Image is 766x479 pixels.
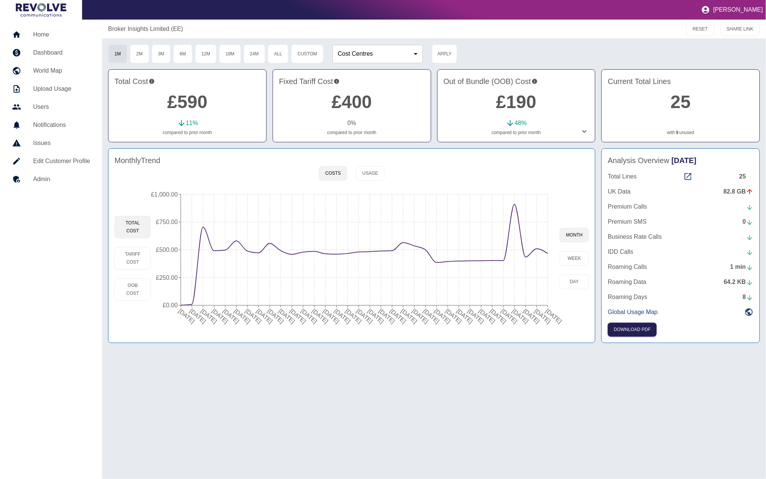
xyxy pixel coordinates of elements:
button: Total Cost [114,216,151,238]
button: All [268,44,288,63]
a: World Map [6,62,96,80]
h5: Upload Usage [33,84,90,93]
button: Tariff Cost [114,247,151,270]
h4: Current Total Lines [608,76,754,87]
tspan: [DATE] [211,308,230,325]
a: Roaming Days8 [608,293,754,302]
p: [PERSON_NAME] [713,6,763,13]
tspan: £750.00 [156,219,178,225]
tspan: £0.00 [163,302,178,309]
tspan: [DATE] [500,308,519,325]
tspan: [DATE] [489,308,508,325]
h5: Issues [33,139,90,148]
button: day [560,275,589,289]
tspan: [DATE] [545,308,563,325]
tspan: [DATE] [422,308,441,325]
tspan: [DATE] [534,308,552,325]
p: Premium Calls [608,202,647,211]
p: Roaming Days [608,293,647,302]
tspan: [DATE] [189,308,208,325]
button: RESET [687,22,714,36]
h4: Out of Bundle (OOB) Cost [444,76,589,87]
div: 8 [743,293,754,302]
a: UK Data82.8 GB [608,187,754,196]
button: Click here to download the most recent invoice. If the current month’s invoice is unavailable, th... [608,323,657,337]
p: 0 % [348,119,356,128]
button: 12M [195,44,217,63]
button: 3M [152,44,171,63]
tspan: £500.00 [156,247,178,253]
button: 1M [108,44,127,63]
tspan: [DATE] [311,308,330,325]
a: Total Lines25 [608,172,754,181]
tspan: [DATE] [367,308,386,325]
a: IDD Calls [608,247,754,256]
h5: Notifications [33,121,90,130]
p: UK Data [608,187,630,196]
p: Global Usage Map [608,308,658,317]
p: compared to prior month [114,129,260,136]
h5: Home [33,30,90,39]
tspan: [DATE] [177,308,196,325]
h5: Dashboard [33,48,90,57]
tspan: [DATE] [233,308,252,325]
tspan: [DATE] [200,308,218,325]
p: Roaming Data [608,278,646,287]
button: Apply [432,44,457,63]
button: 18M [219,44,241,63]
tspan: [DATE] [300,308,319,325]
a: Business Rate Calls [608,232,754,241]
a: Edit Customer Profile [6,152,96,170]
p: with unused [608,129,754,136]
tspan: [DATE] [267,308,285,325]
a: Broker Insights Limited (EE) [108,24,183,34]
button: Costs [319,166,347,181]
p: IDD Calls [608,247,633,256]
h5: Edit Customer Profile [33,157,90,166]
h5: Admin [33,175,90,184]
button: 24M [244,44,265,63]
tspan: [DATE] [400,308,419,325]
a: Global Usage Map [608,308,754,317]
h5: Users [33,102,90,111]
tspan: [DATE] [444,308,463,325]
h4: Monthly Trend [114,155,160,166]
div: 25 [739,172,754,181]
p: Premium SMS [608,217,647,226]
p: compared to prior month [279,129,425,136]
a: 9 [676,129,679,136]
h4: Total Cost [114,76,260,87]
button: SHARE LINK [720,22,760,36]
tspan: [DATE] [278,308,296,325]
button: 6M [173,44,192,63]
button: week [560,251,589,266]
a: Roaming Calls1 min [608,262,754,272]
a: £400 [332,92,372,112]
svg: Costs outside of your fixed tariff [532,76,538,87]
tspan: [DATE] [255,308,274,325]
tspan: [DATE] [289,308,308,325]
div: 1 min [730,262,754,272]
a: Issues [6,134,96,152]
h4: Fixed Tariff Cost [279,76,425,87]
p: Total Lines [608,172,637,181]
button: Custom [291,44,323,63]
tspan: [DATE] [411,308,430,325]
h5: World Map [33,66,90,75]
tspan: £1,000.00 [151,191,178,198]
a: £590 [167,92,208,112]
tspan: £250.00 [156,275,178,281]
p: 48 % [515,119,527,128]
p: Roaming Calls [608,262,647,272]
span: [DATE] [671,156,696,165]
button: 2M [130,44,149,63]
button: [PERSON_NAME] [698,2,766,17]
button: month [560,228,589,243]
a: Premium SMS0 [608,217,754,226]
a: Dashboard [6,44,96,62]
div: 82.8 GB [723,187,754,196]
button: OOB Cost [114,278,151,301]
a: Roaming Data64.2 KB [608,278,754,287]
h4: Analysis Overview [608,155,754,166]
